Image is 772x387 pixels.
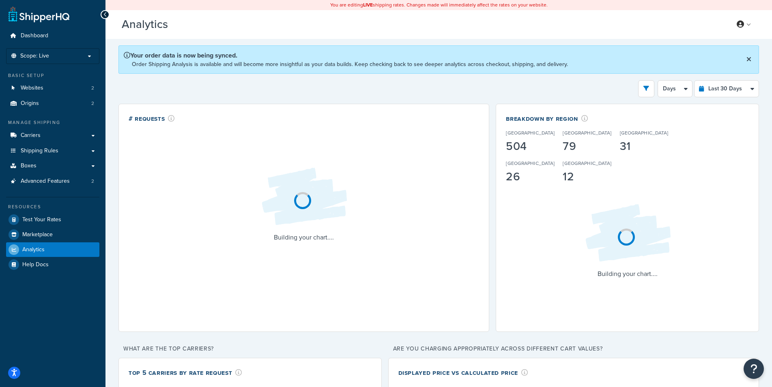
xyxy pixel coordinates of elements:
div: Resources [6,203,99,210]
li: Advanced Features [6,174,99,189]
a: Marketplace [6,227,99,242]
p: What are the top carriers? [118,343,382,355]
span: Beta [170,21,198,30]
div: 31 [620,141,669,152]
div: 26 [506,171,555,182]
p: Order Shipping Analysis is available and will become more insightful as your data builds. Keep ch... [132,60,568,68]
span: Advanced Features [21,178,70,185]
p: Your order data is now being synced. [124,51,568,60]
a: Advanced Features2 [6,174,99,189]
div: 12 [563,171,611,182]
span: Boxes [21,162,37,169]
span: 2 [91,85,94,92]
a: Carriers [6,128,99,143]
div: 504 [506,141,555,152]
div: Manage Shipping [6,119,99,126]
p: [GEOGRAPHIC_DATA] [563,160,611,167]
img: Loading... [579,198,676,268]
li: Origins [6,96,99,111]
span: Analytics [22,246,45,253]
button: Open Resource Center [744,359,764,379]
h3: Analytics [122,18,719,31]
a: Shipping Rules [6,143,99,158]
span: Shipping Rules [21,148,58,154]
div: Breakdown by Region [506,114,725,123]
span: 2 [91,178,94,185]
span: Dashboard [21,32,48,39]
p: Building your chart.... [255,232,353,243]
p: [GEOGRAPHIC_DATA] [620,129,669,137]
p: Building your chart.... [579,268,676,280]
li: Websites [6,81,99,96]
button: open filter drawer [638,80,654,97]
div: Basic Setup [6,72,99,79]
div: 79 [563,141,611,152]
span: 2 [91,100,94,107]
a: Help Docs [6,257,99,272]
p: Are you charging appropriately across different cart values? [388,343,759,355]
div: Displayed Price vs Calculated Price [398,368,528,377]
span: Help Docs [22,261,49,268]
a: Boxes [6,158,99,173]
img: Loading... [255,161,353,232]
p: [GEOGRAPHIC_DATA] [506,160,555,167]
span: Carriers [21,132,41,139]
span: Origins [21,100,39,107]
span: Scope: Live [20,53,49,60]
p: [GEOGRAPHIC_DATA] [563,129,611,137]
span: Marketplace [22,231,53,238]
span: Test Your Rates [22,216,61,223]
b: LIVE [363,1,373,9]
a: Analytics [6,242,99,257]
a: Origins2 [6,96,99,111]
div: # Requests [129,114,175,123]
p: [GEOGRAPHIC_DATA] [506,129,555,137]
a: Websites2 [6,81,99,96]
a: Dashboard [6,28,99,43]
a: Test Your Rates [6,212,99,227]
span: Websites [21,85,43,92]
div: Top 5 Carriers by Rate Request [129,368,242,377]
